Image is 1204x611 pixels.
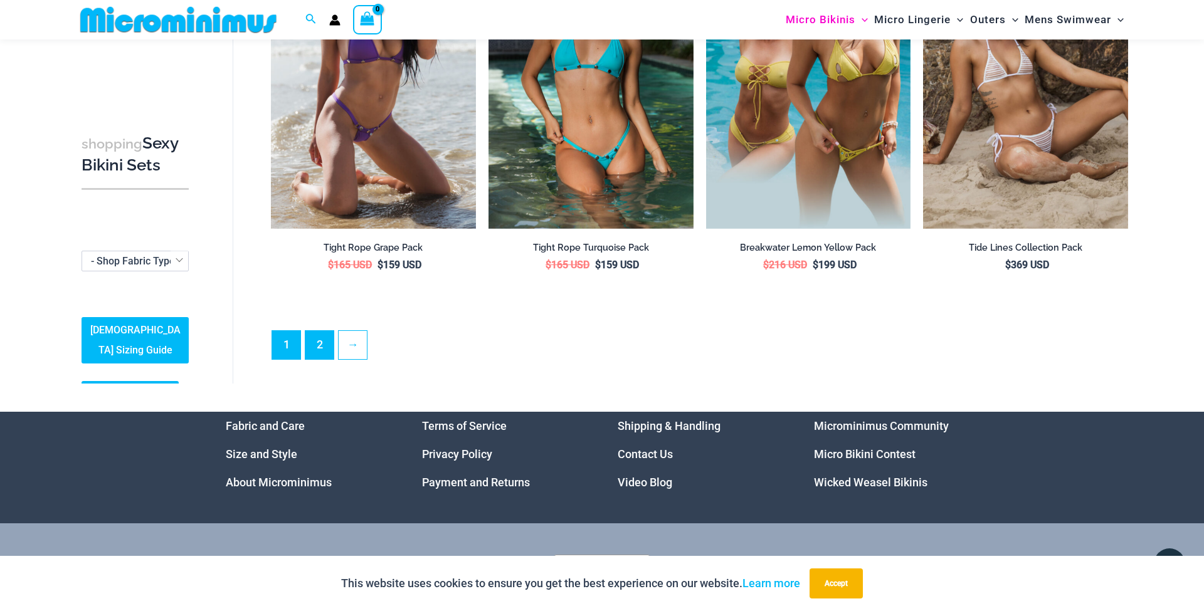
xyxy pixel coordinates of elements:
[1006,4,1018,36] span: Menu Toggle
[814,412,979,496] nav: Menu
[781,2,1129,38] nav: Site Navigation
[618,447,673,461] a: Contact Us
[329,14,341,26] a: Account icon link
[813,259,818,271] span: $
[82,133,189,176] h3: Sexy Bikini Sets
[82,318,189,364] a: [DEMOGRAPHIC_DATA] Sizing Guide
[91,255,175,267] span: - Shop Fabric Type
[618,412,783,496] aside: Footer Widget 3
[618,412,783,496] nav: Menu
[595,259,601,271] span: $
[923,242,1128,254] h2: Tide Lines Collection Pack
[75,6,282,34] img: MM SHOP LOGO FLAT
[742,577,800,590] a: Learn more
[814,447,916,461] a: Micro Bikini Contest
[226,412,391,496] aside: Footer Widget 1
[814,476,927,489] a: Wicked Weasel Bikinis
[967,4,1022,36] a: OutersMenu ToggleMenu Toggle
[422,412,587,496] aside: Footer Widget 2
[378,259,421,271] bdi: 159 USD
[546,259,589,271] bdi: 165 USD
[82,251,189,271] span: - Shop Fabric Type
[855,4,868,36] span: Menu Toggle
[422,419,507,432] a: Terms of Service
[271,330,1128,367] nav: Product Pagination
[305,331,334,359] a: Page 2
[82,251,188,271] span: - Shop Fabric Type
[546,259,551,271] span: $
[706,242,911,258] a: Breakwater Lemon Yellow Pack
[763,259,769,271] span: $
[871,4,966,36] a: Micro LingerieMenu ToggleMenu Toggle
[422,447,492,461] a: Privacy Policy
[810,568,863,598] button: Accept
[951,4,963,36] span: Menu Toggle
[271,242,476,258] a: Tight Rope Grape Pack
[341,574,800,593] p: This website uses cookies to ensure you get the best experience on our website.
[488,242,694,254] h2: Tight Rope Turquoise Pack
[814,419,949,432] a: Microminimus Community
[226,419,305,432] a: Fabric and Care
[226,412,391,496] nav: Menu
[786,4,855,36] span: Micro Bikinis
[1022,4,1127,36] a: Mens SwimwearMenu ToggleMenu Toggle
[82,382,179,408] a: Men’s Sizing Guide
[226,447,297,461] a: Size and Style
[339,331,367,359] a: →
[923,242,1128,258] a: Tide Lines Collection Pack
[595,259,639,271] bdi: 159 USD
[1111,4,1124,36] span: Menu Toggle
[814,412,979,496] aside: Footer Widget 4
[272,331,300,359] span: Page 1
[328,259,372,271] bdi: 165 USD
[422,412,587,496] nav: Menu
[328,259,334,271] span: $
[1005,259,1011,271] span: $
[1025,4,1111,36] span: Mens Swimwear
[706,242,911,254] h2: Breakwater Lemon Yellow Pack
[783,4,871,36] a: Micro BikinisMenu ToggleMenu Toggle
[353,5,382,34] a: View Shopping Cart, empty
[618,476,672,489] a: Video Blog
[618,419,721,432] a: Shipping & Handling
[763,259,807,271] bdi: 216 USD
[488,242,694,258] a: Tight Rope Turquoise Pack
[970,4,1006,36] span: Outers
[874,4,951,36] span: Micro Lingerie
[271,242,476,254] h2: Tight Rope Grape Pack
[305,12,317,28] a: Search icon link
[82,136,142,152] span: shopping
[813,259,857,271] bdi: 199 USD
[1005,259,1049,271] bdi: 369 USD
[378,259,383,271] span: $
[422,476,530,489] a: Payment and Returns
[226,476,332,489] a: About Microminimus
